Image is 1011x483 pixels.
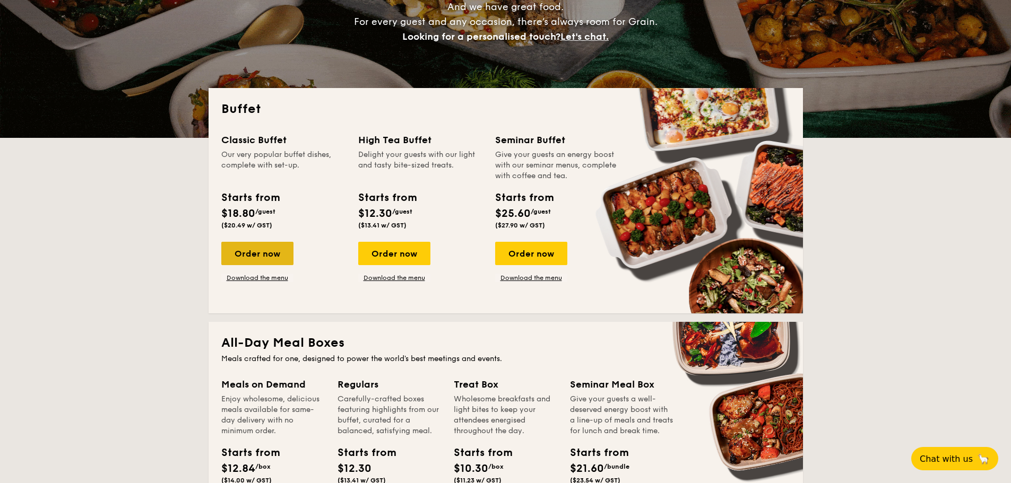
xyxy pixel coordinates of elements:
div: Starts from [338,445,385,461]
div: Seminar Meal Box [570,377,673,392]
div: Regulars [338,377,441,392]
div: Give your guests an energy boost with our seminar menus, complete with coffee and tea. [495,150,619,181]
span: /guest [255,208,275,215]
span: /guest [392,208,412,215]
span: /bundle [604,463,629,470]
span: $25.60 [495,207,531,220]
div: Starts from [358,190,416,206]
span: ($20.49 w/ GST) [221,222,272,229]
div: Classic Buffet [221,133,345,147]
span: ($13.41 w/ GST) [358,222,407,229]
div: Meals on Demand [221,377,325,392]
a: Download the menu [221,274,293,282]
div: Starts from [221,190,279,206]
span: /box [255,463,271,470]
span: And we have great food. For every guest and any occasion, there’s always room for Grain. [354,1,658,42]
div: Starts from [454,445,502,461]
span: $10.30 [454,462,488,475]
span: ($27.90 w/ GST) [495,222,545,229]
h2: All-Day Meal Boxes [221,335,790,352]
div: Meals crafted for one, designed to power the world's best meetings and events. [221,354,790,364]
div: Treat Box [454,377,557,392]
div: Wholesome breakfasts and light bites to keep your attendees energised throughout the day. [454,394,557,436]
div: Starts from [221,445,269,461]
button: Chat with us🦙 [911,447,998,470]
h2: Buffet [221,101,790,118]
a: Download the menu [358,274,430,282]
span: /guest [531,208,551,215]
div: Starts from [495,190,553,206]
div: High Tea Buffet [358,133,482,147]
span: Let's chat. [560,31,609,42]
div: Order now [221,242,293,265]
span: $21.60 [570,462,604,475]
span: $12.30 [358,207,392,220]
span: $12.84 [221,462,255,475]
span: Chat with us [920,454,973,464]
span: 🦙 [977,453,990,465]
div: Delight your guests with our light and tasty bite-sized treats. [358,150,482,181]
div: Our very popular buffet dishes, complete with set-up. [221,150,345,181]
span: /box [488,463,504,470]
div: Order now [495,242,567,265]
div: Seminar Buffet [495,133,619,147]
div: Give your guests a well-deserved energy boost with a line-up of meals and treats for lunch and br... [570,394,673,436]
span: $18.80 [221,207,255,220]
div: Order now [358,242,430,265]
a: Download the menu [495,274,567,282]
div: Enjoy wholesome, delicious meals available for same-day delivery with no minimum order. [221,394,325,436]
span: Looking for a personalised touch? [402,31,560,42]
span: $12.30 [338,462,371,475]
div: Starts from [570,445,618,461]
div: Carefully-crafted boxes featuring highlights from our buffet, curated for a balanced, satisfying ... [338,394,441,436]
